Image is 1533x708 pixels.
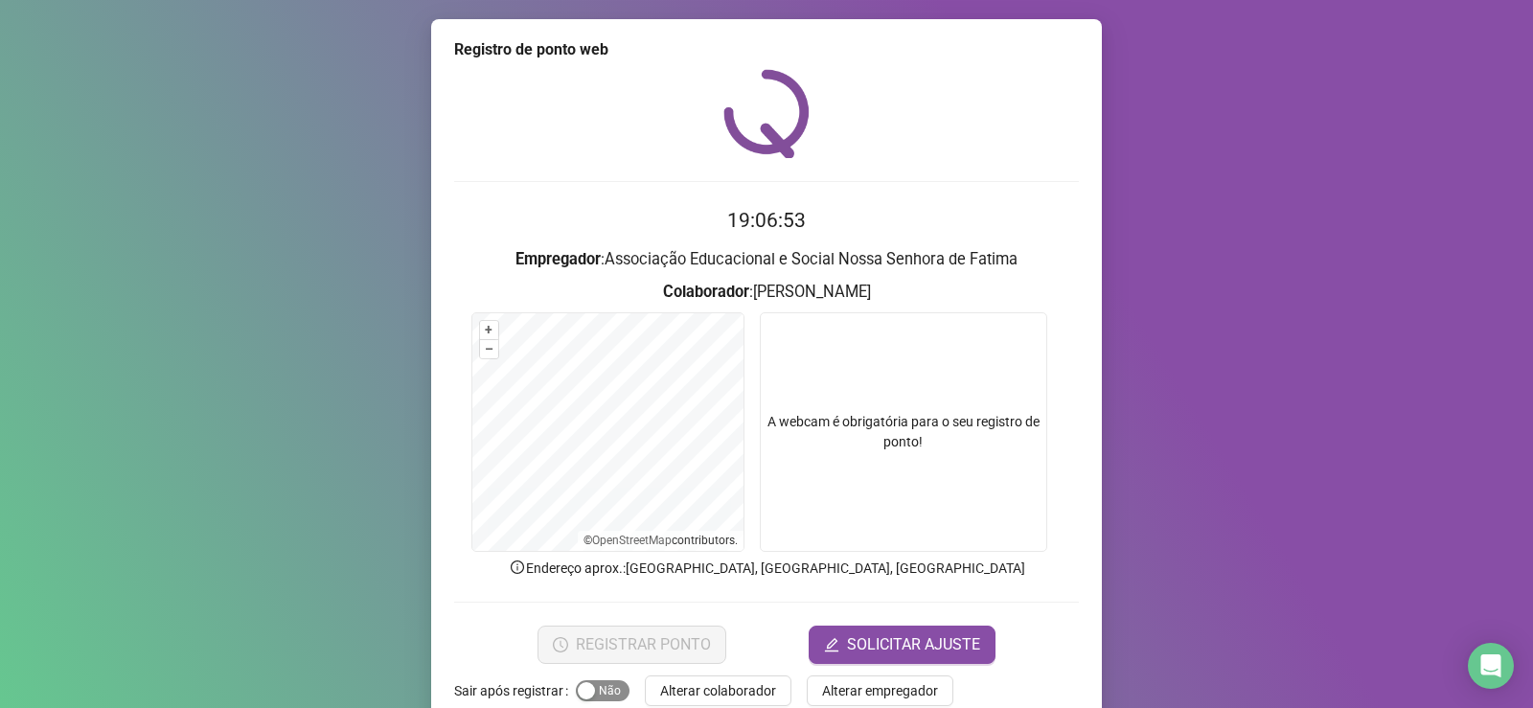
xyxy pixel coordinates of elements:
div: Registro de ponto web [454,38,1079,61]
h3: : Associação Educacional e Social Nossa Senhora de Fatima [454,247,1079,272]
span: SOLICITAR AJUSTE [847,633,980,656]
button: REGISTRAR PONTO [538,626,726,664]
p: Endereço aprox. : [GEOGRAPHIC_DATA], [GEOGRAPHIC_DATA], [GEOGRAPHIC_DATA] [454,558,1079,579]
time: 19:06:53 [727,209,806,232]
strong: Empregador [515,250,601,268]
div: Open Intercom Messenger [1468,643,1514,689]
a: OpenStreetMap [592,534,672,547]
label: Sair após registrar [454,675,576,706]
button: Alterar empregador [807,675,953,706]
span: Alterar empregador [822,680,938,701]
span: info-circle [509,559,526,576]
button: editSOLICITAR AJUSTE [809,626,995,664]
h3: : [PERSON_NAME] [454,280,1079,305]
span: edit [824,637,839,652]
button: – [480,340,498,358]
li: © contributors. [583,534,738,547]
button: Alterar colaborador [645,675,791,706]
button: + [480,321,498,339]
span: Alterar colaborador [660,680,776,701]
img: QRPoint [723,69,810,158]
div: A webcam é obrigatória para o seu registro de ponto! [760,312,1047,552]
strong: Colaborador [663,283,749,301]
